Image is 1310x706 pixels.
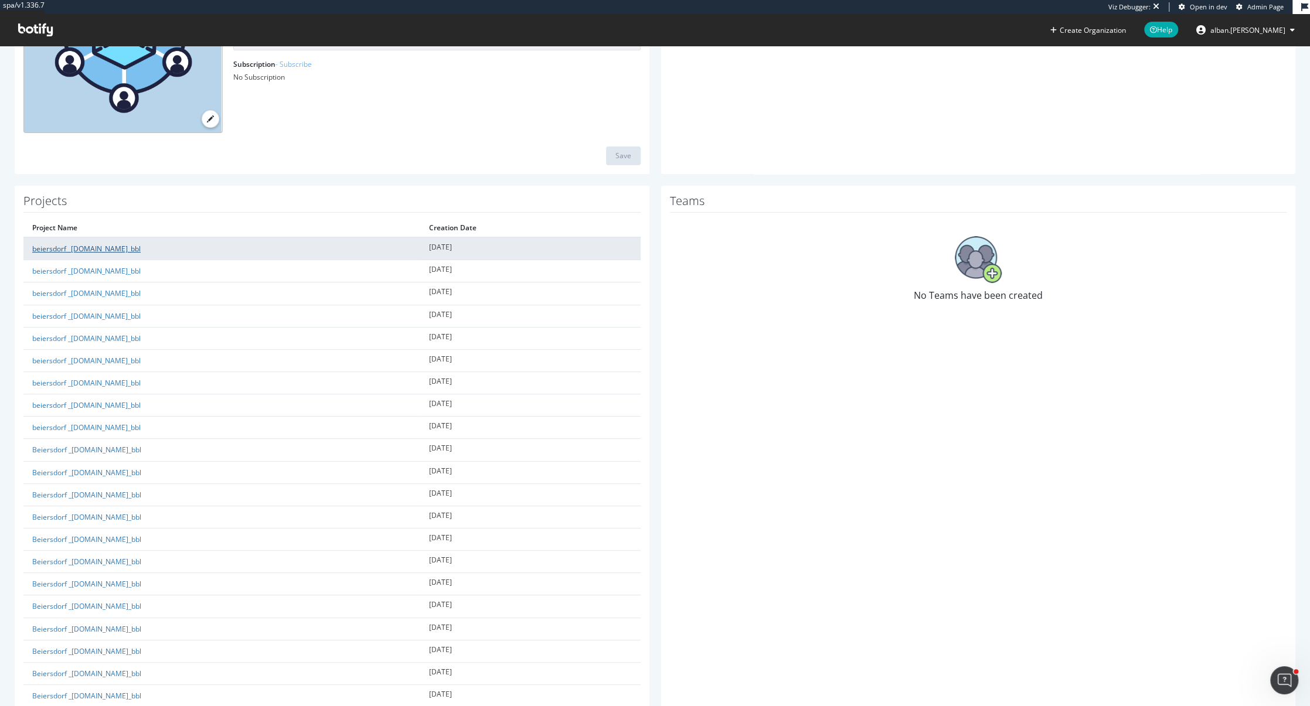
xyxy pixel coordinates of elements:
[420,282,641,305] td: [DATE]
[32,691,141,701] a: Beiersdorf _[DOMAIN_NAME]_bbl
[420,417,641,439] td: [DATE]
[32,557,141,567] a: Beiersdorf _[DOMAIN_NAME]_bbl
[32,579,141,589] a: Beiersdorf _[DOMAIN_NAME]_bbl
[32,378,141,388] a: beiersdorf _[DOMAIN_NAME]_bbl
[23,195,641,213] h1: Projects
[420,618,641,640] td: [DATE]
[420,372,641,394] td: [DATE]
[1144,22,1178,37] span: Help
[420,595,641,618] td: [DATE]
[420,461,641,483] td: [DATE]
[420,551,641,573] td: [DATE]
[606,146,641,165] button: Save
[32,468,141,478] a: Beiersdorf _[DOMAIN_NAME]_bbl
[420,506,641,528] td: [DATE]
[420,237,641,260] td: [DATE]
[420,349,641,371] td: [DATE]
[420,394,641,417] td: [DATE]
[23,219,420,237] th: Project Name
[32,333,141,343] a: beiersdorf _[DOMAIN_NAME]_bbl
[420,640,641,662] td: [DATE]
[32,624,141,634] a: Beiersdorf _[DOMAIN_NAME]_bbl
[32,400,141,410] a: beiersdorf _[DOMAIN_NAME]_bbl
[420,528,641,551] td: [DATE]
[420,327,641,349] td: [DATE]
[275,59,312,69] a: - Subscribe
[420,439,641,461] td: [DATE]
[1247,2,1284,11] span: Admin Page
[1270,666,1298,694] iframe: Intercom live chat
[1050,25,1127,36] button: Create Organization
[420,573,641,595] td: [DATE]
[420,483,641,506] td: [DATE]
[420,219,641,237] th: Creation Date
[1187,21,1304,39] button: alban.[PERSON_NAME]
[1190,2,1227,11] span: Open in dev
[32,266,141,276] a: beiersdorf _[DOMAIN_NAME]_bbl
[32,512,141,522] a: Beiersdorf _[DOMAIN_NAME]_bbl
[32,356,141,366] a: beiersdorf _[DOMAIN_NAME]_bbl
[420,260,641,282] td: [DATE]
[1210,25,1285,35] span: alban.ruelle
[32,490,141,500] a: Beiersdorf _[DOMAIN_NAME]_bbl
[32,244,141,254] a: beiersdorf _[DOMAIN_NAME]_bbl
[32,311,141,321] a: beiersdorf _[DOMAIN_NAME]_bbl
[32,422,141,432] a: beiersdorf _[DOMAIN_NAME]_bbl
[1108,2,1151,12] div: Viz Debugger:
[233,72,641,82] div: No Subscription
[32,288,141,298] a: beiersdorf _[DOMAIN_NAME]_bbl
[670,195,1287,213] h1: Teams
[1236,2,1284,12] a: Admin Page
[420,305,641,327] td: [DATE]
[32,534,141,544] a: Beiersdorf _[DOMAIN_NAME]_bbl
[32,601,141,611] a: Beiersdorf _[DOMAIN_NAME]_bbl
[32,646,141,656] a: Beiersdorf _[DOMAIN_NAME]_bbl
[615,151,631,161] div: Save
[420,662,641,684] td: [DATE]
[914,289,1043,302] span: No Teams have been created
[955,236,1002,283] img: No Teams have been created
[1179,2,1227,12] a: Open in dev
[32,445,141,455] a: Beiersdorf _[DOMAIN_NAME]_bbl
[32,669,141,678] a: Beiersdorf _[DOMAIN_NAME]_bbl
[233,59,312,69] label: Subscription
